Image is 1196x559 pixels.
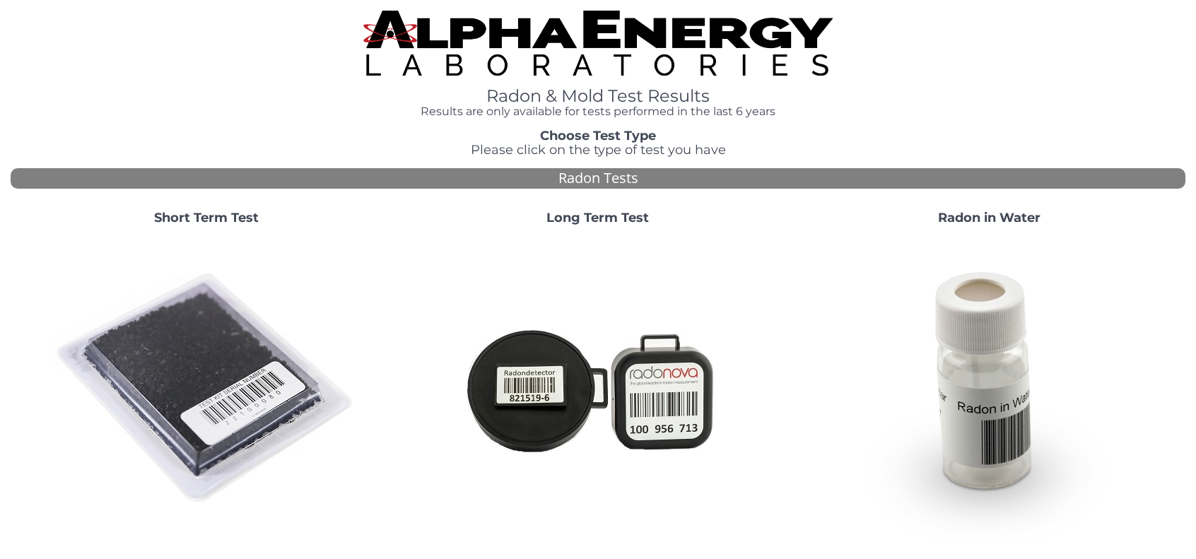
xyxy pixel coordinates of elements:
img: ShortTerm.jpg [54,237,358,541]
strong: Radon in Water [938,210,1040,225]
img: Radtrak2vsRadtrak3.jpg [446,237,750,541]
h1: Radon & Mold Test Results [363,87,833,105]
strong: Choose Test Type [540,128,656,143]
img: RadoninWater.jpg [838,237,1142,541]
strong: Short Term Test [154,210,259,225]
img: TightCrop.jpg [363,11,833,76]
span: Please click on the type of test you have [471,142,726,158]
h4: Results are only available for tests performed in the last 6 years [363,105,833,118]
div: Radon Tests [11,168,1185,189]
strong: Long Term Test [546,210,649,225]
